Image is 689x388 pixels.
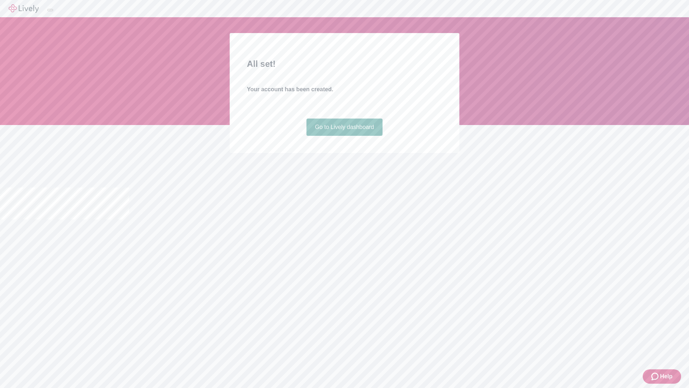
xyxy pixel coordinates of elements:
[651,372,660,381] svg: Zendesk support icon
[660,372,672,381] span: Help
[247,57,442,70] h2: All set!
[247,85,442,94] h4: Your account has been created.
[643,369,681,384] button: Zendesk support iconHelp
[306,119,383,136] a: Go to Lively dashboard
[9,4,39,13] img: Lively
[47,9,53,11] button: Log out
